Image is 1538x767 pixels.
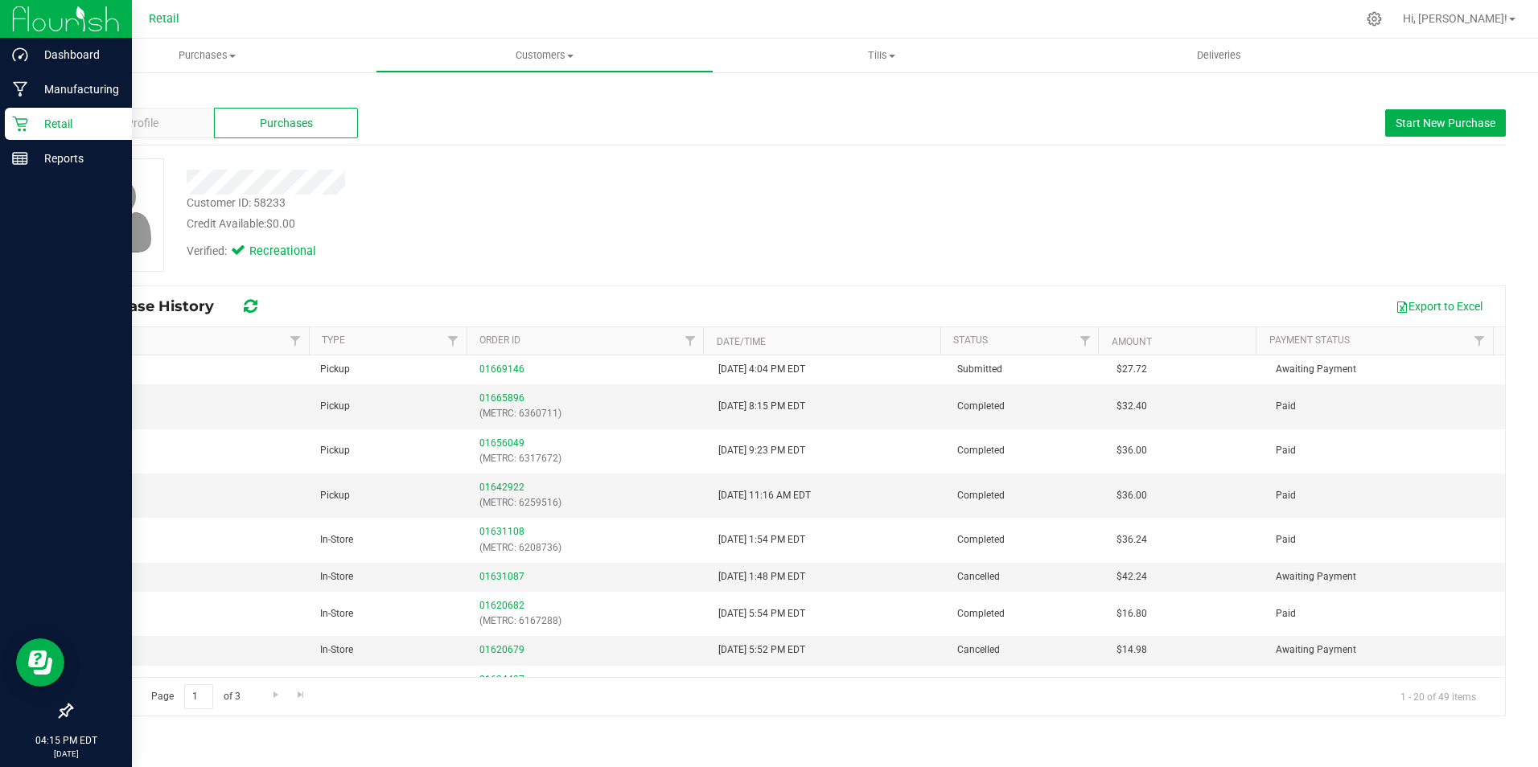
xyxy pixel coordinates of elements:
[479,674,524,685] a: 01604497
[260,115,313,132] span: Purchases
[320,443,350,458] span: Pickup
[320,606,353,621] span: In-Store
[1276,642,1356,658] span: Awaiting Payment
[957,606,1005,621] span: Completed
[957,488,1005,503] span: Completed
[1116,606,1147,621] span: $16.80
[126,115,158,132] span: Profile
[479,451,699,466] p: (METRC: 6317672)
[479,437,524,449] a: 01656049
[1276,399,1296,414] span: Paid
[320,642,353,658] span: In-Store
[1388,684,1489,708] span: 1 - 20 of 49 items
[957,569,1000,584] span: Cancelled
[187,195,286,211] div: Customer ID: 58233
[12,150,28,166] inline-svg: Reports
[28,149,125,168] p: Reports
[1396,117,1495,129] span: Start New Purchase
[28,45,125,64] p: Dashboard
[320,569,353,584] span: In-Store
[320,399,350,414] span: Pickup
[479,644,524,655] a: 01620679
[187,215,892,232] div: Credit Available:
[264,684,287,706] a: Go to the next page
[39,48,376,63] span: Purchases
[718,362,805,377] span: [DATE] 4:04 PM EDT
[714,48,1050,63] span: Tills
[1276,488,1296,503] span: Paid
[1269,334,1350,346] a: Payment Status
[7,748,125,760] p: [DATE]
[149,12,179,26] span: Retail
[12,47,28,63] inline-svg: Dashboard
[12,116,28,132] inline-svg: Retail
[479,526,524,537] a: 01631108
[479,363,524,375] a: 01669146
[957,443,1005,458] span: Completed
[957,642,1000,658] span: Cancelled
[322,334,345,346] a: Type
[718,569,805,584] span: [DATE] 1:48 PM EDT
[16,638,64,687] iframe: Resource center
[1112,336,1152,347] a: Amount
[718,642,805,658] span: [DATE] 5:52 PM EDT
[479,482,524,493] a: 01642922
[1403,12,1507,25] span: Hi, [PERSON_NAME]!
[479,406,699,421] p: (METRC: 6360711)
[713,39,1051,72] a: Tills
[7,733,125,748] p: 04:15 PM EDT
[1071,327,1098,355] a: Filter
[1385,293,1493,320] button: Export to Excel
[479,334,520,346] a: Order ID
[479,600,524,611] a: 01620682
[1276,532,1296,548] span: Paid
[320,362,350,377] span: Pickup
[39,39,376,72] a: Purchases
[266,217,295,230] span: $0.00
[282,327,308,355] a: Filter
[676,327,703,355] a: Filter
[1116,569,1147,584] span: $42.24
[1276,443,1296,458] span: Paid
[479,571,524,582] a: 01631087
[718,606,805,621] span: [DATE] 5:54 PM EDT
[1276,569,1356,584] span: Awaiting Payment
[138,684,253,709] span: Page of 3
[718,488,811,503] span: [DATE] 11:16 AM EDT
[718,443,805,458] span: [DATE] 9:23 PM EDT
[953,334,988,346] a: Status
[376,39,713,72] a: Customers
[1116,642,1147,658] span: $14.98
[440,327,467,355] a: Filter
[28,114,125,133] p: Retail
[1116,443,1147,458] span: $36.00
[12,81,28,97] inline-svg: Manufacturing
[957,362,1002,377] span: Submitted
[1116,362,1147,377] span: $27.72
[479,392,524,404] a: 01665896
[1466,327,1493,355] a: Filter
[320,488,350,503] span: Pickup
[1051,39,1388,72] a: Deliveries
[479,540,699,556] p: (METRC: 6208736)
[1364,11,1384,27] div: Manage settings
[1116,488,1147,503] span: $36.00
[717,336,766,347] a: Date/Time
[1116,399,1147,414] span: $32.40
[1175,48,1263,63] span: Deliveries
[1116,532,1147,548] span: $36.24
[1276,362,1356,377] span: Awaiting Payment
[479,495,699,511] p: (METRC: 6259516)
[28,80,125,99] p: Manufacturing
[718,532,805,548] span: [DATE] 1:54 PM EDT
[320,532,353,548] span: In-Store
[957,399,1005,414] span: Completed
[718,399,805,414] span: [DATE] 8:15 PM EDT
[187,243,314,260] div: Verified:
[376,48,712,63] span: Customers
[249,243,314,260] span: Recreational
[957,532,1005,548] span: Completed
[184,684,213,709] input: 1
[84,297,230,315] span: Purchase History
[479,613,699,629] p: (METRC: 6167288)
